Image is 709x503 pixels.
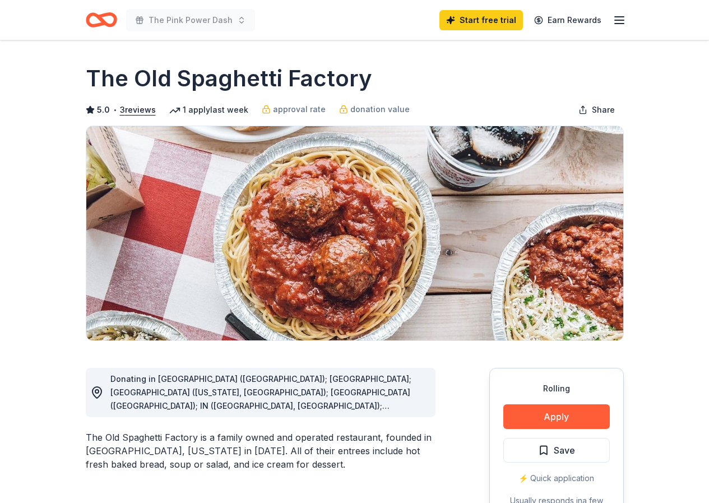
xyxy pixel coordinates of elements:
[503,382,610,395] div: Rolling
[503,438,610,463] button: Save
[503,404,610,429] button: Apply
[350,103,410,116] span: donation value
[169,103,248,117] div: 1 apply last week
[126,9,255,31] button: The Pink Power Dash
[439,10,523,30] a: Start free trial
[592,103,615,117] span: Share
[554,443,575,458] span: Save
[262,103,326,116] a: approval rate
[86,7,117,33] a: Home
[86,126,623,340] img: Image for The Old Spaghetti Factory
[339,103,410,116] a: donation value
[120,103,156,117] button: 3reviews
[86,63,372,94] h1: The Old Spaghetti Factory
[503,472,610,485] div: ⚡️ Quick application
[569,99,624,121] button: Share
[527,10,608,30] a: Earn Rewards
[97,103,110,117] span: 5.0
[273,103,326,116] span: approval rate
[113,105,117,114] span: •
[149,13,233,27] span: The Pink Power Dash
[86,431,435,471] div: The Old Spaghetti Factory is a family owned and operated restaurant, founded in [GEOGRAPHIC_DATA]...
